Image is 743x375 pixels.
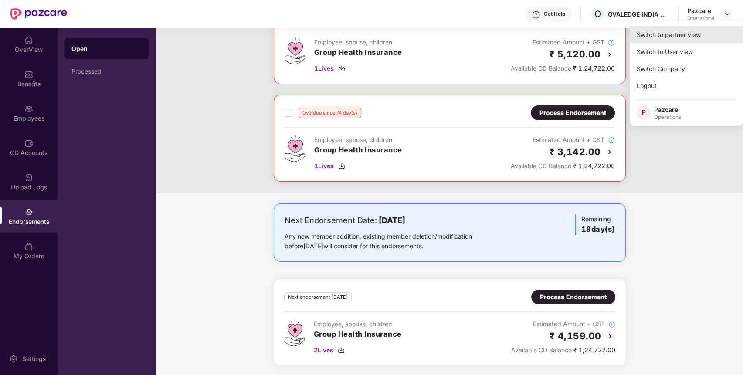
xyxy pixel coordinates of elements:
[314,135,402,145] div: Employee, spouse, children
[20,355,48,363] div: Settings
[314,64,334,73] span: 1 Lives
[511,319,615,329] div: Estimated Amount + GST
[511,161,615,171] div: ₹ 1,24,722.00
[511,346,572,354] span: Available CD Balance
[544,10,565,17] div: Get Help
[630,26,743,43] div: Switch to partner view
[285,232,499,251] div: Any new member addition, existing member deletion/modification before [DATE] will consider for th...
[630,43,743,60] div: Switch to User view
[24,70,33,79] img: svg+xml;base64,PHN2ZyBpZD0iQmVuZWZpdHMiIHhtbG5zPSJodHRwOi8vd3d3LnczLm9yZy8yMDAwL3N2ZyIgd2lkdGg9Ij...
[24,139,33,148] img: svg+xml;base64,PHN2ZyBpZD0iQ0RfQWNjb3VudHMiIGRhdGEtbmFtZT0iQ0QgQWNjb3VudHMiIHhtbG5zPSJodHRwOi8vd3...
[285,135,305,162] img: svg+xml;base64,PHN2ZyB4bWxucz0iaHR0cDovL3d3dy53My5vcmcvMjAwMC9zdmciIHdpZHRoPSI0Ny43MTQiIGhlaWdodD...
[549,47,601,61] h2: ₹ 5,120.00
[285,37,305,64] img: svg+xml;base64,PHN2ZyB4bWxucz0iaHR0cDovL3d3dy53My5vcmcvMjAwMC9zdmciIHdpZHRoPSI0Ny43MTQiIGhlaWdodD...
[549,145,601,159] h2: ₹ 3,142.00
[539,108,606,118] div: Process Endorsement
[594,9,601,19] span: O
[608,39,615,46] img: svg+xml;base64,PHN2ZyBpZD0iSW5mb18tXzMyeDMyIiBkYXRhLW5hbWU9IkluZm8gLSAzMngzMiIgeG1sbnM9Imh0dHA6Ly...
[608,137,615,144] img: svg+xml;base64,PHN2ZyBpZD0iSW5mb18tXzMyeDMyIiBkYXRhLW5hbWU9IkluZm8gLSAzMngzMiIgeG1sbnM9Imh0dHA6Ly...
[511,64,571,72] span: Available CD Balance
[630,60,743,77] div: Switch Company
[575,214,615,235] div: Remaining
[641,107,646,118] span: P
[299,108,361,118] div: Overdue since 74 day(s)
[24,208,33,216] img: svg+xml;base64,PHN2ZyBpZD0iRW5kb3JzZW1lbnRzIiB4bWxucz0iaHR0cDovL3d3dy53My5vcmcvMjAwMC9zdmciIHdpZH...
[608,10,669,18] div: OVALEDGE INDIA PRIVATE LIMITED
[338,347,345,354] img: svg+xml;base64,PHN2ZyBpZD0iRG93bmxvYWQtMzJ4MzIiIHhtbG5zPSJodHRwOi8vd3d3LnczLm9yZy8yMDAwL3N2ZyIgd2...
[71,68,142,75] div: Processed
[511,162,571,169] span: Available CD Balance
[285,214,499,226] div: Next Endorsement Date:
[724,10,731,17] img: svg+xml;base64,PHN2ZyBpZD0iRHJvcGRvd24tMzJ4MzIiIHhtbG5zPSJodHRwOi8vd3d3LnczLm9yZy8yMDAwL3N2ZyIgd2...
[71,44,142,53] div: Open
[687,15,714,22] div: Operations
[511,37,615,47] div: Estimated Amount + GST
[604,147,615,157] img: svg+xml;base64,PHN2ZyBpZD0iQmFjay0yMHgyMCIgeG1sbnM9Imh0dHA6Ly93d3cudzMub3JnLzIwMDAvc3ZnIiB3aWR0aD...
[540,292,607,302] div: Process Endorsement
[314,47,402,58] h3: Group Health Insurance
[338,65,345,72] img: svg+xml;base64,PHN2ZyBpZD0iRG93bmxvYWQtMzJ4MzIiIHhtbG5zPSJodHRwOi8vd3d3LnczLm9yZy8yMDAwL3N2ZyIgd2...
[9,355,18,363] img: svg+xml;base64,PHN2ZyBpZD0iU2V0dGluZy0yMHgyMCIgeG1sbnM9Imh0dHA6Ly93d3cudzMub3JnLzIwMDAvc3ZnIiB3aW...
[604,49,615,60] img: svg+xml;base64,PHN2ZyBpZD0iQmFjay0yMHgyMCIgeG1sbnM9Imh0dHA6Ly93d3cudzMub3JnLzIwMDAvc3ZnIiB3aWR0aD...
[687,7,714,15] div: Pazcare
[608,321,615,328] img: svg+xml;base64,PHN2ZyBpZD0iSW5mb18tXzMyeDMyIiBkYXRhLW5hbWU9IkluZm8gLSAzMngzMiIgeG1sbnM9Imh0dHA6Ly...
[284,292,352,302] div: Next endorsement [DATE]
[338,162,345,169] img: svg+xml;base64,PHN2ZyBpZD0iRG93bmxvYWQtMzJ4MzIiIHhtbG5zPSJodHRwOi8vd3d3LnczLm9yZy8yMDAwL3N2ZyIgd2...
[314,161,334,171] span: 1 Lives
[379,216,405,225] b: [DATE]
[630,77,743,94] div: Logout
[654,114,681,121] div: Operations
[24,36,33,44] img: svg+xml;base64,PHN2ZyBpZD0iSG9tZSIgeG1sbnM9Imh0dHA6Ly93d3cudzMub3JnLzIwMDAvc3ZnIiB3aWR0aD0iMjAiIG...
[550,329,601,343] h2: ₹ 4,159.00
[314,37,402,47] div: Employee, spouse, children
[314,145,402,156] h3: Group Health Insurance
[10,8,67,20] img: New Pazcare Logo
[532,10,540,19] img: svg+xml;base64,PHN2ZyBpZD0iSGVscC0zMngzMiIgeG1sbnM9Imh0dHA6Ly93d3cudzMub3JnLzIwMDAvc3ZnIiB3aWR0aD...
[314,345,333,355] span: 2 Lives
[511,64,615,73] div: ₹ 1,24,722.00
[581,224,615,235] h3: 18 day(s)
[24,173,33,182] img: svg+xml;base64,PHN2ZyBpZD0iVXBsb2FkX0xvZ3MiIGRhdGEtbmFtZT0iVXBsb2FkIExvZ3MiIHhtbG5zPSJodHRwOi8vd3...
[511,345,615,355] div: ₹ 1,24,722.00
[314,329,402,340] h3: Group Health Insurance
[314,319,402,329] div: Employee, spouse, children
[284,319,305,346] img: svg+xml;base64,PHN2ZyB4bWxucz0iaHR0cDovL3d3dy53My5vcmcvMjAwMC9zdmciIHdpZHRoPSI0Ny43MTQiIGhlaWdodD...
[511,135,615,145] div: Estimated Amount + GST
[605,331,615,341] img: svg+xml;base64,PHN2ZyBpZD0iQmFjay0yMHgyMCIgeG1sbnM9Imh0dHA6Ly93d3cudzMub3JnLzIwMDAvc3ZnIiB3aWR0aD...
[24,242,33,251] img: svg+xml;base64,PHN2ZyBpZD0iTXlfT3JkZXJzIiBkYXRhLW5hbWU9Ik15IE9yZGVycyIgeG1sbnM9Imh0dHA6Ly93d3cudz...
[24,105,33,113] img: svg+xml;base64,PHN2ZyBpZD0iRW1wbG95ZWVzIiB4bWxucz0iaHR0cDovL3d3dy53My5vcmcvMjAwMC9zdmciIHdpZHRoPS...
[654,105,681,114] div: Pazcare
